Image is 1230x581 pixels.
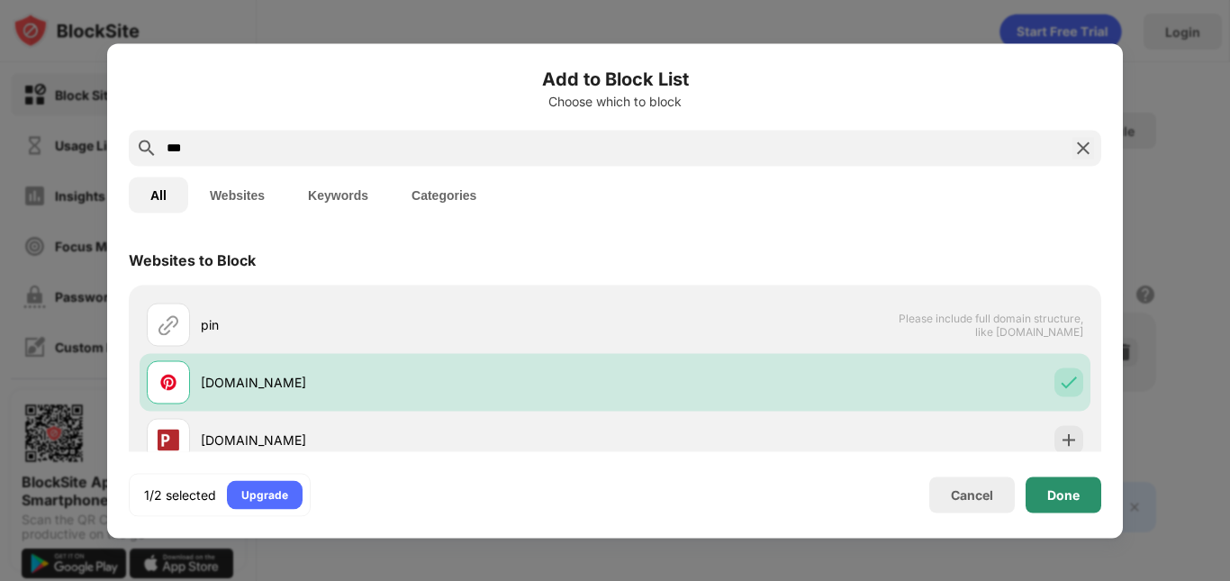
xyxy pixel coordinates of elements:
[129,177,188,213] button: All
[136,137,158,159] img: search.svg
[188,177,286,213] button: Websites
[1047,487,1080,502] div: Done
[390,177,498,213] button: Categories
[241,486,288,504] div: Upgrade
[158,371,179,393] img: favicons
[1072,137,1094,159] img: search-close
[129,94,1101,108] div: Choose which to block
[201,373,615,392] div: [DOMAIN_NAME]
[158,429,179,450] img: favicons
[201,315,615,334] div: pin
[144,486,216,504] div: 1/2 selected
[286,177,390,213] button: Keywords
[158,313,179,335] img: url.svg
[129,65,1101,92] h6: Add to Block List
[898,311,1083,338] span: Please include full domain structure, like [DOMAIN_NAME]
[951,487,993,503] div: Cancel
[201,431,615,449] div: [DOMAIN_NAME]
[129,250,256,268] div: Websites to Block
